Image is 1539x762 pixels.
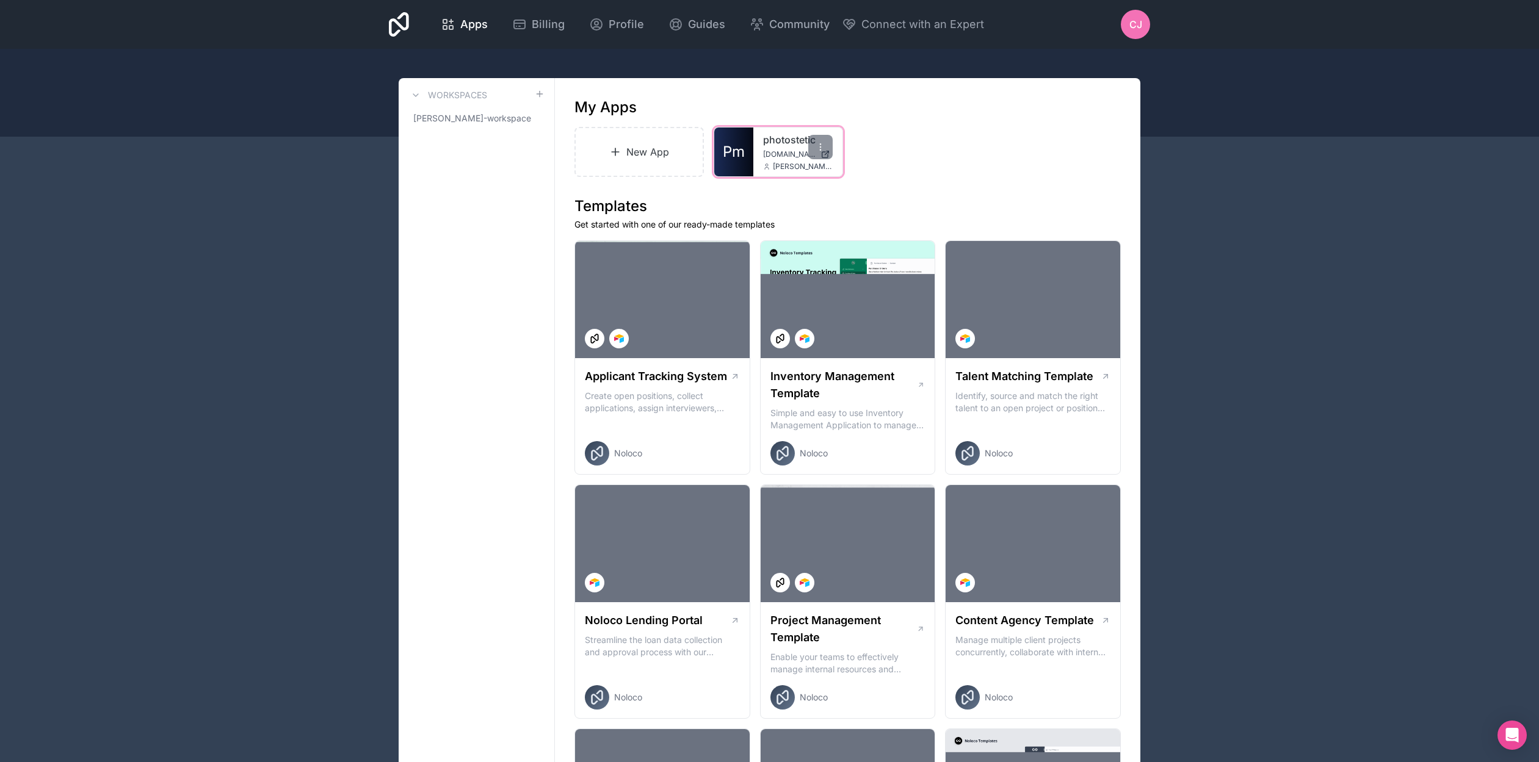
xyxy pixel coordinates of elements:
[574,218,1121,231] p: Get started with one of our ready-made templates
[1129,17,1142,32] span: CJ
[574,127,704,177] a: New App
[714,128,753,176] a: Pm
[985,447,1013,459] span: Noloco
[740,11,839,38] a: Community
[985,691,1013,703] span: Noloco
[585,390,740,414] p: Create open positions, collect applications, assign interviewers, centralise candidate feedback a...
[955,612,1094,629] h1: Content Agency Template
[413,112,531,124] span: [PERSON_NAME]-workspace
[800,578,809,588] img: Airtable Logo
[431,11,498,38] a: Apps
[861,16,984,33] span: Connect with an Expert
[770,368,917,402] h1: Inventory Management Template
[955,368,1093,385] h1: Talent Matching Template
[800,334,809,343] img: Airtable Logo
[574,98,637,117] h1: My Apps
[460,16,488,33] span: Apps
[579,11,654,38] a: Profile
[770,651,925,675] p: Enable your teams to effectively manage internal resources and execute client projects on time.
[614,691,642,703] span: Noloco
[688,16,725,33] span: Guides
[960,578,970,588] img: Airtable Logo
[800,447,828,459] span: Noloco
[763,149,833,159] a: [DOMAIN_NAME]
[773,162,833,171] span: [PERSON_NAME][EMAIL_ADDRESS][DOMAIN_NAME]
[614,447,642,459] span: Noloco
[723,142,745,162] span: Pm
[842,16,984,33] button: Connect with an Expert
[408,88,487,102] a: Workspaces
[585,368,727,385] h1: Applicant Tracking System
[1497,721,1527,750] div: Open Intercom Messenger
[800,691,828,703] span: Noloco
[585,634,740,658] p: Streamline the loan data collection and approval process with our Lending Portal template.
[609,16,644,33] span: Profile
[770,612,916,646] h1: Project Management Template
[770,407,925,431] p: Simple and easy to use Inventory Management Application to manage your stock, orders and Manufact...
[532,16,565,33] span: Billing
[659,11,735,38] a: Guides
[585,612,703,629] h1: Noloco Lending Portal
[763,132,833,147] a: photostetic
[428,89,487,101] h3: Workspaces
[763,149,816,159] span: [DOMAIN_NAME]
[614,334,624,343] img: Airtable Logo
[408,107,545,129] a: [PERSON_NAME]-workspace
[955,390,1110,414] p: Identify, source and match the right talent to an open project or position with our Talent Matchi...
[769,16,830,33] span: Community
[960,334,970,343] img: Airtable Logo
[574,196,1121,216] h1: Templates
[590,578,599,588] img: Airtable Logo
[955,634,1110,658] p: Manage multiple client projects concurrently, collaborate with internal and external stakeholders...
[502,11,574,38] a: Billing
